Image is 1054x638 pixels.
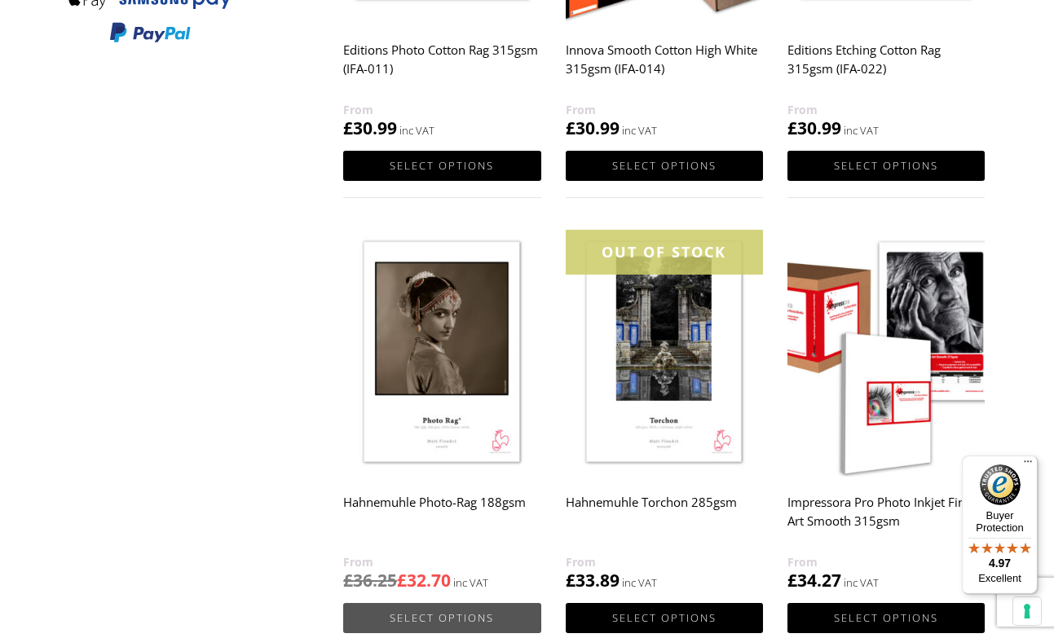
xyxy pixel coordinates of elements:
[566,569,576,592] span: £
[343,117,397,139] bdi: 30.99
[566,230,763,275] div: OUT OF STOCK
[787,117,841,139] bdi: 30.99
[397,569,451,592] bdi: 32.70
[787,35,985,100] h2: Editions Etching Cotton Rag 315gsm (IFA-022)
[787,569,797,592] span: £
[343,487,540,552] h2: Hahnemuhle Photo-Rag 188gsm
[566,569,620,592] bdi: 33.89
[343,603,540,633] a: Select options for “Hahnemuhle Photo-Rag 188gsm”
[787,230,985,592] a: Impressora Pro Photo Inkjet Fine Art Smooth 315gsm £34.27
[343,151,540,181] a: Select options for “Editions Photo Cotton Rag 315gsm (IFA-011)”
[787,603,985,633] a: Select options for “Impressora Pro Photo Inkjet Fine Art Smooth 315gsm”
[343,35,540,100] h2: Editions Photo Cotton Rag 315gsm (IFA-011)
[566,151,763,181] a: Select options for “Innova Smooth Cotton High White 315gsm (IFA-014)”
[962,572,1038,585] p: Excellent
[1013,597,1041,625] button: Your consent preferences for tracking technologies
[343,230,540,477] img: Hahnemuhle Photo-Rag 188gsm
[566,230,763,477] img: Hahnemuhle Torchon 285gsm
[343,569,353,592] span: £
[787,151,985,181] a: Select options for “Editions Etching Cotton Rag 315gsm (IFA-022)”
[566,230,763,592] a: OUT OF STOCK Hahnemuhle Torchon 285gsm £33.89
[787,230,985,477] img: Impressora Pro Photo Inkjet Fine Art Smooth 315gsm
[980,464,1021,505] img: Trusted Shops Trustmark
[566,117,576,139] span: £
[787,487,985,552] h2: Impressora Pro Photo Inkjet Fine Art Smooth 315gsm
[962,455,1038,594] button: Trusted Shops TrustmarkBuyer Protection4.97Excellent
[343,230,540,592] a: Hahnemuhle Photo-Rag 188gsm £36.25£32.70
[1018,455,1038,475] button: Menu
[787,117,797,139] span: £
[566,117,620,139] bdi: 30.99
[566,487,763,552] h2: Hahnemuhle Torchon 285gsm
[343,117,353,139] span: £
[989,557,1011,570] span: 4.97
[962,509,1038,534] p: Buyer Protection
[343,569,397,592] bdi: 36.25
[397,569,407,592] span: £
[566,603,763,633] a: Select options for “Hahnemuhle Torchon 285gsm”
[566,35,763,100] h2: Innova Smooth Cotton High White 315gsm (IFA-014)
[787,569,841,592] bdi: 34.27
